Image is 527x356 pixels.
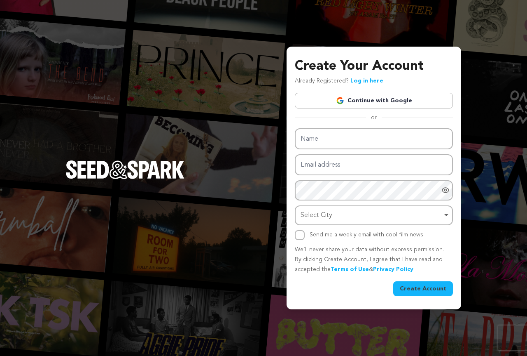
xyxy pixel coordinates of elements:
button: Create Account [393,281,453,296]
p: We’ll never share your data without express permission. By clicking Create Account, I agree that ... [295,245,453,274]
a: Log in here [350,78,383,84]
span: or [366,113,382,122]
div: Select City [301,210,442,222]
input: Email address [295,154,453,175]
input: Name [295,128,453,149]
img: Seed&Spark Logo [66,160,184,179]
a: Privacy Policy [373,266,413,272]
a: Continue with Google [295,93,453,108]
a: Seed&Spark Homepage [66,160,184,195]
a: Show password as plain text. Warning: this will display your password on the screen. [441,186,450,194]
label: Send me a weekly email with cool film news [310,232,423,238]
p: Already Registered? [295,76,383,86]
h3: Create Your Account [295,57,453,76]
a: Terms of Use [331,266,369,272]
img: Google logo [336,97,344,105]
